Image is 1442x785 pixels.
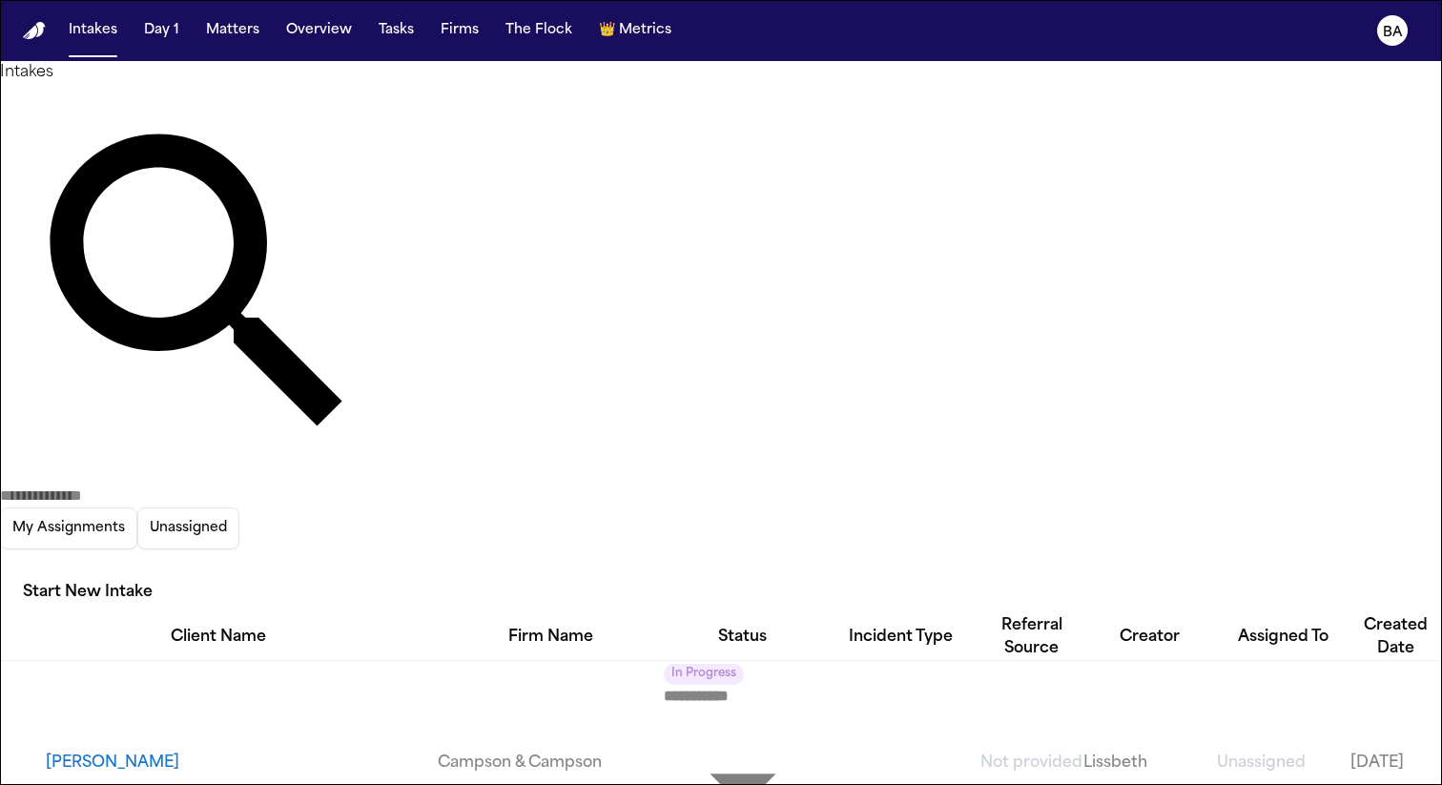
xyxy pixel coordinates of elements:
a: View details for Jameela Mills [1350,752,1442,775]
div: Status [664,626,822,649]
a: View details for Jameela Mills [438,752,664,775]
button: Firms [433,13,486,48]
div: Assigned To [1217,626,1350,649]
span: Unassigned [1217,755,1306,771]
img: Finch Logo [23,22,46,40]
div: Firm Name [438,626,664,649]
div: Created Date [1350,614,1442,660]
button: Matters [198,13,267,48]
div: Referral Source [980,614,1083,660]
button: Intakes [61,13,125,48]
button: crownMetrics [591,13,679,48]
button: The Flock [498,13,580,48]
span: In Progress [664,664,744,685]
a: View details for Jameela Mills [980,752,1083,775]
button: Tasks [371,13,422,48]
a: View details for Jameela Mills [1083,752,1217,775]
span: Not provided [980,755,1082,771]
div: Incident Type [822,626,980,649]
button: Overview [278,13,360,48]
a: Home [23,22,46,40]
button: Unassigned [137,507,239,549]
button: View details for Jameela Mills [46,752,438,775]
div: Creator [1083,626,1217,649]
button: Day 1 [136,13,187,48]
a: View details for Jameela Mills [1217,752,1350,775]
